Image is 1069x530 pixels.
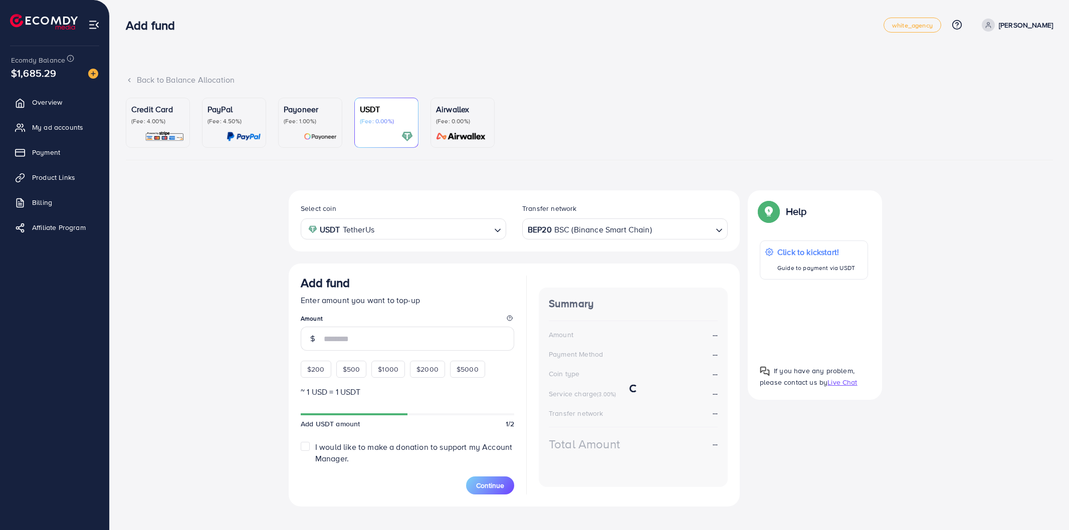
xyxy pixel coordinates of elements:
span: Billing [32,197,52,207]
div: Search for option [301,218,506,239]
strong: BEP20 [528,222,552,237]
span: Product Links [32,172,75,182]
span: $5000 [457,364,479,374]
p: (Fee: 0.00%) [360,117,413,125]
p: Credit Card [131,103,184,115]
img: card [145,131,184,142]
img: image [88,69,98,79]
img: card [433,131,489,142]
p: (Fee: 4.50%) [207,117,261,125]
span: $500 [343,364,360,374]
div: Back to Balance Allocation [126,74,1053,86]
span: $1000 [378,364,398,374]
span: 1/2 [506,419,514,429]
span: Ecomdy Balance [11,55,65,65]
input: Search for option [653,221,712,237]
span: $2000 [416,364,439,374]
p: Payoneer [284,103,337,115]
label: Select coin [301,203,336,213]
img: card [227,131,261,142]
p: Guide to payment via USDT [777,262,855,274]
button: Continue [466,476,514,494]
p: (Fee: 0.00%) [436,117,489,125]
p: Enter amount you want to top-up [301,294,514,306]
span: white_agency [892,22,933,29]
div: Search for option [522,218,728,239]
span: Payment [32,147,60,157]
span: $1,685.29 [11,66,56,80]
img: coin [308,225,317,234]
span: I would like to make a donation to support my Account Manager. [315,441,512,464]
span: TetherUs [343,222,374,237]
span: Live Chat [827,377,857,387]
span: Add USDT amount [301,419,360,429]
span: If you have any problem, please contact us by [760,366,854,387]
p: PayPal [207,103,261,115]
input: Search for option [377,221,490,237]
a: Product Links [8,167,102,187]
legend: Amount [301,314,514,327]
a: Payment [8,142,102,162]
p: (Fee: 4.00%) [131,117,184,125]
img: Popup guide [760,202,778,220]
img: Popup guide [760,366,770,376]
p: Click to kickstart! [777,246,855,258]
img: card [401,131,413,142]
span: Overview [32,97,62,107]
h3: Add fund [301,276,350,290]
strong: USDT [320,222,340,237]
h3: Add fund [126,18,183,33]
label: Transfer network [522,203,577,213]
p: Help [786,205,807,217]
p: Airwallex [436,103,489,115]
a: Billing [8,192,102,212]
a: white_agency [884,18,941,33]
span: $200 [307,364,325,374]
p: [PERSON_NAME] [999,19,1053,31]
a: Overview [8,92,102,112]
a: My ad accounts [8,117,102,137]
span: BSC (Binance Smart Chain) [554,222,652,237]
a: Affiliate Program [8,217,102,237]
img: logo [10,14,78,30]
span: My ad accounts [32,122,83,132]
img: card [304,131,337,142]
p: (Fee: 1.00%) [284,117,337,125]
p: USDT [360,103,413,115]
p: ~ 1 USD = 1 USDT [301,386,514,398]
img: menu [88,19,100,31]
a: [PERSON_NAME] [978,19,1053,32]
span: Affiliate Program [32,222,86,232]
span: Continue [476,480,504,490]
